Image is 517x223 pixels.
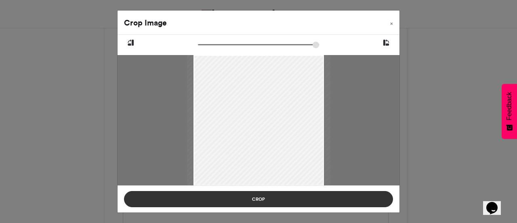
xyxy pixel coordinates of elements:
[124,17,167,29] h4: Crop Image
[483,191,509,215] iframe: chat widget
[502,84,517,139] button: Feedback - Show survey
[384,11,399,33] button: Close
[506,92,513,120] span: Feedback
[124,191,393,207] button: Crop
[390,21,393,26] span: ×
